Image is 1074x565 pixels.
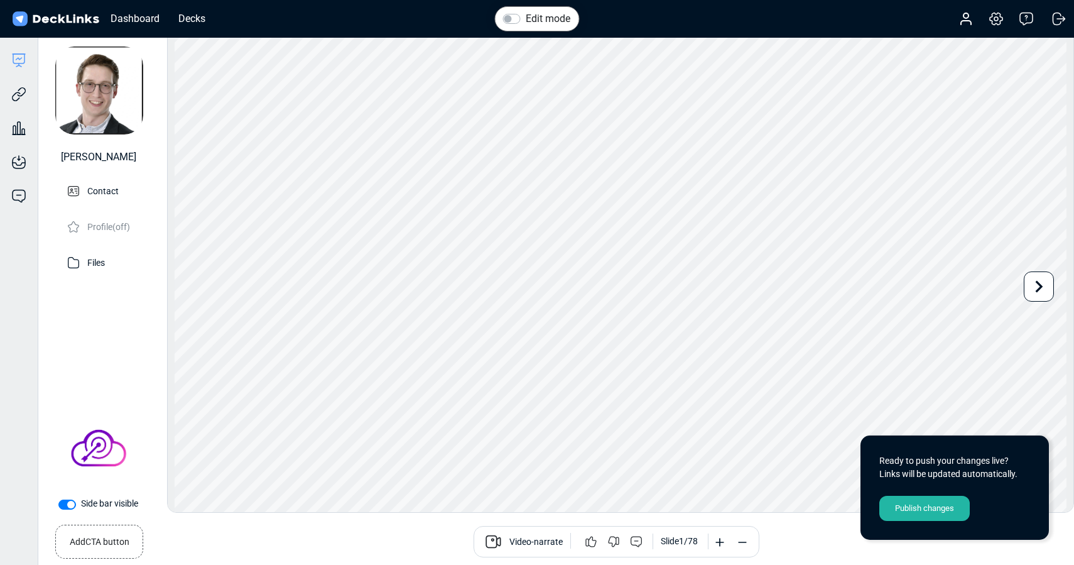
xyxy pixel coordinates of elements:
[879,496,970,521] div: Publish changes
[526,11,570,26] label: Edit mode
[172,11,212,26] div: Decks
[81,497,138,510] label: Side bar visible
[509,535,563,551] span: Video-narrate
[70,530,129,549] small: Add CTA button
[879,454,1030,481] div: Ready to push your changes live? Links will be updated automatically.
[104,11,166,26] div: Dashboard
[55,404,143,492] img: Company Banner
[10,10,101,28] img: DeckLinks
[55,47,143,134] img: avatar
[87,182,119,198] p: Contact
[61,150,136,165] div: [PERSON_NAME]
[87,254,105,270] p: Files
[87,218,130,234] p: Profile (off)
[661,535,698,548] div: Slide 1 / 78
